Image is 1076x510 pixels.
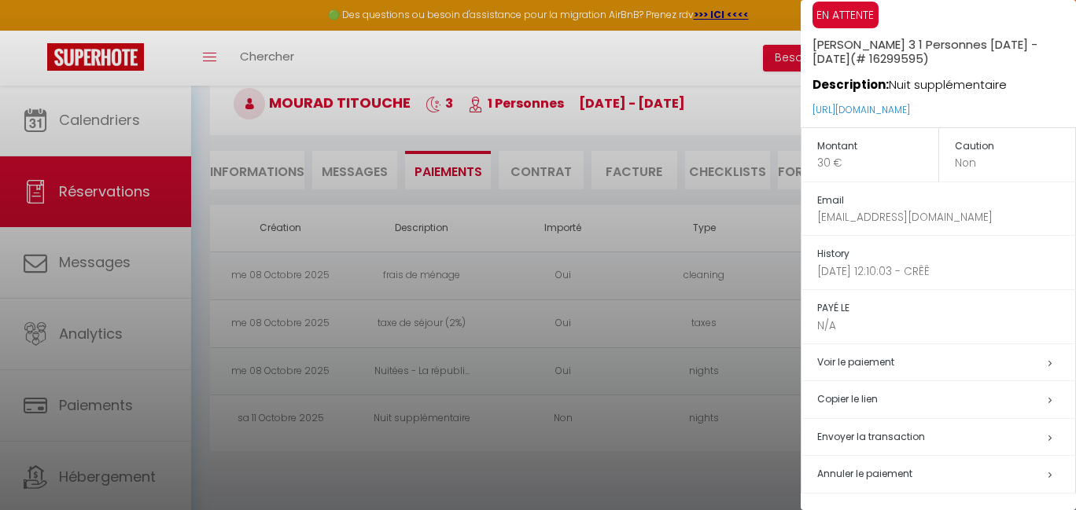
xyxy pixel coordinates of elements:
h5: [PERSON_NAME] 3 1 Personnes [DATE] - [DATE] [813,28,1076,66]
p: [EMAIL_ADDRESS][DOMAIN_NAME] [817,209,1075,226]
h5: Caution [955,138,1076,156]
span: EN ATTENTE [813,2,879,28]
p: N/A [817,317,1075,334]
span: Envoyer la transaction [817,430,925,443]
p: [DATE] 12:10:03 - CRÊÊ [817,263,1075,280]
h5: History [817,245,1075,263]
p: Non [955,155,1076,171]
h5: Montant [817,138,938,156]
span: (# 16299595) [850,50,929,67]
a: Voir le paiement [817,355,894,369]
h5: Copier le lien [817,391,1075,409]
h5: PAYÉ LE [817,299,1075,317]
p: 30 € [817,155,938,171]
strong: Description: [813,76,889,93]
span: Annuler le paiement [817,467,912,480]
a: [URL][DOMAIN_NAME] [813,103,910,116]
h5: Email [817,192,1075,210]
p: Nuit supplémentaire [813,66,1076,94]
